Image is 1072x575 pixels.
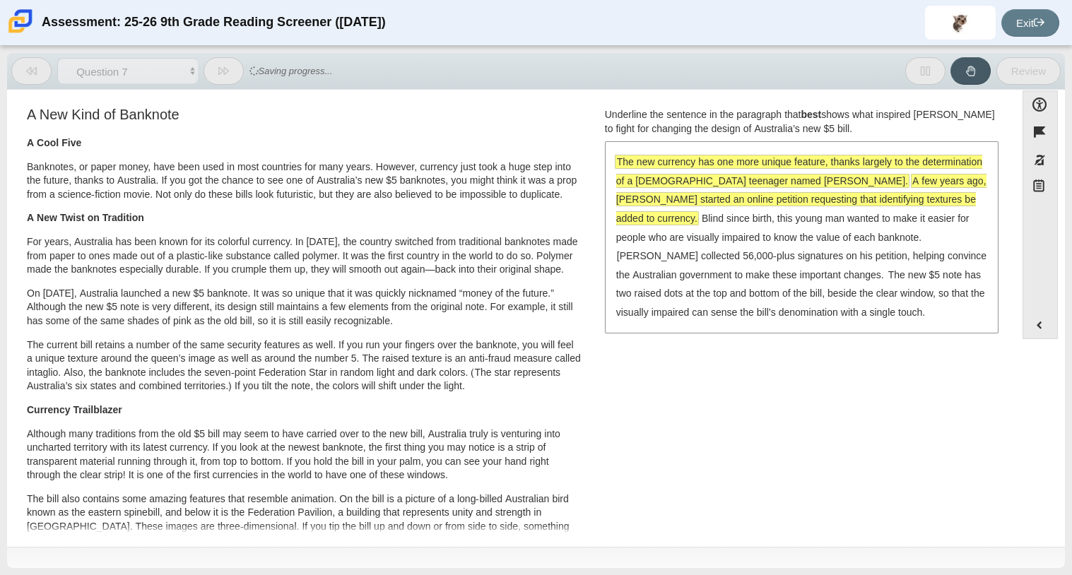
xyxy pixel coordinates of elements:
[27,338,582,393] p: The current bill retains a number of the same security features as well. If you run your fingers ...
[27,211,144,224] b: A New Twist on Tradition
[950,57,991,85] button: Raise Your Hand
[616,268,985,319] span: The new $5 note has two raised dots at the top and bottom of the bill, beside the clear window, s...
[605,108,998,136] div: Underline the sentence in the paragraph that shows what inspired [PERSON_NAME] to fight for chang...
[27,287,582,328] p: On [DATE], Australia launched a new $5 banknote. It was so unique that it was quickly nicknamed “...
[27,160,582,202] p: Banknotes, or paper money, have been used in most countries for many years. However, currency jus...
[27,107,582,122] h3: A New Kind of Banknote
[616,212,970,244] span: Blind since birth, this young man wanted to make it easier for people who are visually impaired t...
[1023,312,1057,338] button: Expand menu. Displays the button labels.
[1023,90,1058,118] button: Open Accessibility Menu
[6,26,35,38] a: Carmen School of Science & Technology
[615,155,982,188] span: The new currency has one more unique feature, thanks largely to the determination of a [DEMOGRAPH...
[949,11,972,34] img: ariana.salgado.OsJfE1
[996,57,1061,85] button: Review
[616,155,982,187] span: The new currency has one more unique feature, thanks largely to the determination of a [DEMOGRAPH...
[6,6,35,36] img: Carmen School of Science & Technology
[616,211,970,244] span: Blind since birth, this young man wanted to make it easier for people who are visually impaired t...
[27,136,81,149] b: A Cool Five
[14,90,1008,535] div: Assessment items
[615,249,986,282] span: [PERSON_NAME] collected 56,000-plus signatures on his petition, helping convince the Australian g...
[1023,174,1058,203] button: Notepad
[249,60,333,82] span: Saving progress...
[1023,118,1058,146] button: Flag item
[1023,146,1058,174] button: Toggle response masking
[616,174,986,225] span: A few years ago, [PERSON_NAME] started an online petition requesting that identifying textures be...
[616,174,986,225] span: A few years ago, [PERSON_NAME] started an online petition requesting that identifying textures be...
[801,108,822,121] b: best
[1001,9,1059,37] a: Exit
[27,403,122,416] b: Currency Trailblazer
[27,235,582,277] p: For years, Australia has been known for its colorful currency. In [DATE], the country switched fr...
[42,6,386,40] div: Assessment: 25-26 9th Grade Reading Screener ([DATE])
[616,249,986,281] span: [PERSON_NAME] collected 56,000-plus signatures on his petition, helping convince the Australian g...
[27,427,582,482] p: Although many traditions from the old $5 bill may seem to have carried over to the new bill, Aust...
